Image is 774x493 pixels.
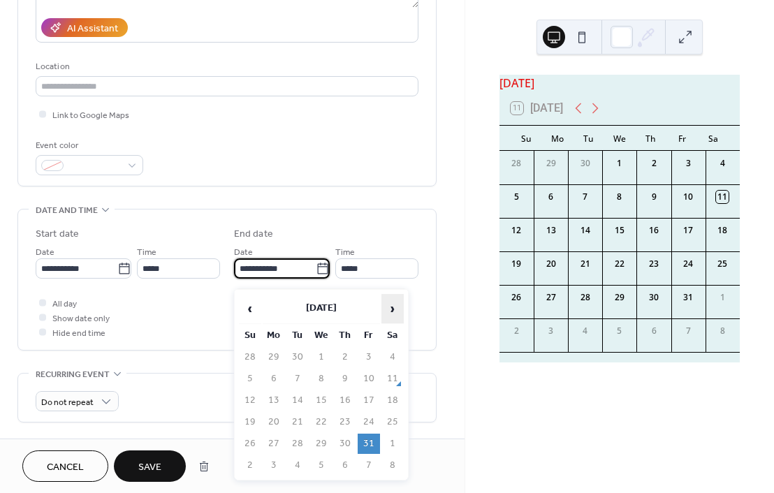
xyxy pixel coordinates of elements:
[541,126,573,151] div: Mo
[239,390,261,411] td: 12
[682,191,694,203] div: 10
[239,369,261,389] td: 5
[36,367,110,382] span: Recurring event
[334,369,356,389] td: 9
[381,412,404,432] td: 25
[47,460,84,475] span: Cancel
[545,291,557,304] div: 27
[41,18,128,37] button: AI Assistant
[239,347,261,367] td: 28
[648,191,660,203] div: 9
[648,325,660,337] div: 6
[334,347,356,367] td: 2
[334,325,356,346] th: Th
[334,390,356,411] td: 16
[239,434,261,454] td: 26
[138,460,161,475] span: Save
[52,108,129,123] span: Link to Google Maps
[510,191,523,203] div: 5
[510,258,523,270] div: 19
[286,390,309,411] td: 14
[334,412,356,432] td: 23
[381,369,404,389] td: 11
[234,245,253,260] span: Date
[234,227,273,242] div: End date
[286,325,309,346] th: Tu
[381,390,404,411] td: 18
[36,203,98,218] span: Date and time
[613,258,626,270] div: 22
[613,157,626,170] div: 1
[499,75,740,91] div: [DATE]
[716,291,729,304] div: 1
[334,434,356,454] td: 30
[381,347,404,367] td: 4
[682,258,694,270] div: 24
[358,390,380,411] td: 17
[286,347,309,367] td: 30
[358,434,380,454] td: 31
[286,369,309,389] td: 7
[579,291,592,304] div: 28
[511,126,542,151] div: Su
[263,369,285,389] td: 6
[263,434,285,454] td: 27
[239,455,261,476] td: 2
[310,347,333,367] td: 1
[648,224,660,237] div: 16
[36,138,140,153] div: Event color
[263,294,380,324] th: [DATE]
[682,224,694,237] div: 17
[545,224,557,237] div: 13
[263,390,285,411] td: 13
[335,245,355,260] span: Time
[358,325,380,346] th: Fr
[22,450,108,482] a: Cancel
[263,347,285,367] td: 29
[579,157,592,170] div: 30
[510,157,523,170] div: 28
[52,326,105,341] span: Hide end time
[263,412,285,432] td: 20
[310,455,333,476] td: 5
[334,455,356,476] td: 6
[310,325,333,346] th: We
[67,22,118,36] div: AI Assistant
[682,157,694,170] div: 3
[240,295,261,323] span: ‹
[310,412,333,432] td: 22
[114,450,186,482] button: Save
[381,325,404,346] th: Sa
[697,126,729,151] div: Sa
[286,412,309,432] td: 21
[263,325,285,346] th: Mo
[648,291,660,304] div: 30
[41,395,94,411] span: Do not repeat
[648,157,660,170] div: 2
[545,191,557,203] div: 6
[545,157,557,170] div: 29
[682,291,694,304] div: 31
[573,126,604,151] div: Tu
[36,245,54,260] span: Date
[579,224,592,237] div: 14
[381,434,404,454] td: 1
[545,258,557,270] div: 20
[239,412,261,432] td: 19
[510,224,523,237] div: 12
[666,126,698,151] div: Fr
[613,224,626,237] div: 15
[382,295,403,323] span: ›
[648,258,660,270] div: 23
[137,245,156,260] span: Time
[52,297,77,311] span: All day
[510,291,523,304] div: 26
[286,434,309,454] td: 28
[310,390,333,411] td: 15
[36,59,416,74] div: Location
[613,291,626,304] div: 29
[510,325,523,337] div: 2
[310,369,333,389] td: 8
[716,224,729,237] div: 18
[545,325,557,337] div: 3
